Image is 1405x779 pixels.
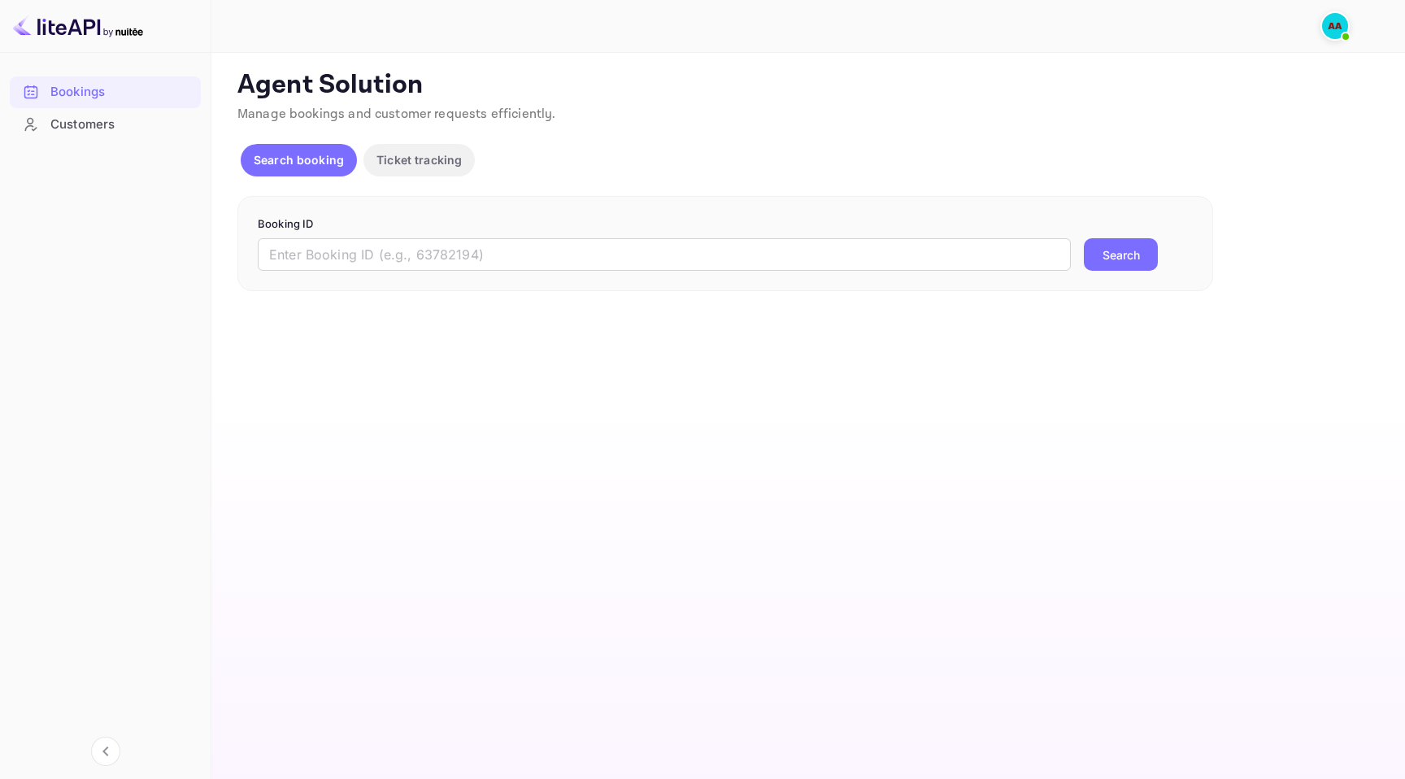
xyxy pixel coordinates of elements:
[1322,13,1348,39] img: agent nine agent
[91,737,120,766] button: Collapse navigation
[254,151,344,168] p: Search booking
[10,109,201,141] div: Customers
[50,115,193,134] div: Customers
[237,106,556,123] span: Manage bookings and customer requests efficiently.
[13,13,143,39] img: LiteAPI logo
[10,76,201,108] div: Bookings
[376,151,462,168] p: Ticket tracking
[10,109,201,139] a: Customers
[1084,238,1158,271] button: Search
[258,238,1071,271] input: Enter Booking ID (e.g., 63782194)
[10,76,201,107] a: Bookings
[50,83,193,102] div: Bookings
[237,69,1376,102] p: Agent Solution
[258,216,1193,233] p: Booking ID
